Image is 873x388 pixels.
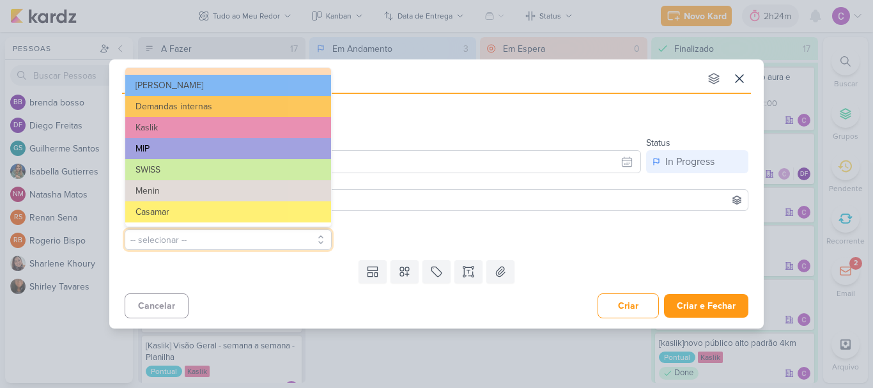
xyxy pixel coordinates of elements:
[125,180,331,201] button: Menin
[125,293,189,318] button: Cancelar
[125,112,748,135] button: [PERSON_NAME]
[125,176,748,189] div: Colaboradores
[646,137,670,148] label: Status
[122,67,700,90] input: Kard Sem Título
[125,229,332,250] button: -- selecionar --
[665,154,715,169] div: In Progress
[125,138,331,159] button: MIP
[125,96,331,117] button: Demandas internas
[128,192,745,208] input: Buscar
[125,117,331,138] button: Kaslik
[646,150,748,173] button: In Progress
[125,159,331,180] button: SWISS
[664,294,748,318] button: Criar e Fechar
[598,293,659,318] button: Criar
[125,201,331,222] button: Casamar
[204,150,641,173] input: Select a date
